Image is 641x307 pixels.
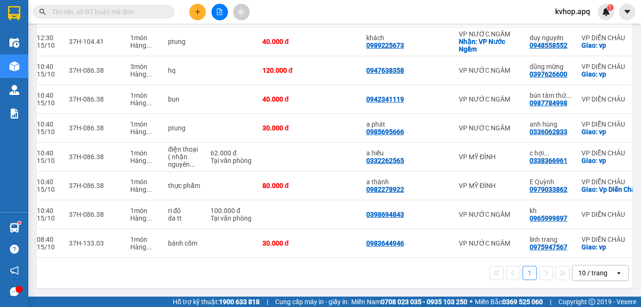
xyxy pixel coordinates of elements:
div: 37H-086.38 [69,95,121,103]
div: 1 món [130,120,159,128]
span: ⚪️ [470,300,472,304]
div: Hàng thông thường [130,42,159,49]
div: duy nguyên [530,34,572,42]
div: da tt [168,214,201,222]
span: [GEOGRAPHIC_DATA], [GEOGRAPHIC_DATA] ↔ [GEOGRAPHIC_DATA] [13,40,83,72]
span: ... [146,243,152,251]
span: message [10,287,19,296]
div: 37H-086.38 [69,67,121,74]
span: ... [146,128,152,136]
span: ... [146,99,152,107]
div: VP NƯỚC NGẦM [459,239,520,247]
div: bún tâm thức dchau [530,92,572,99]
span: ... [566,92,572,99]
span: copyright [589,298,595,305]
div: 37H-086.38 [69,182,121,189]
div: 15/10 [37,157,59,164]
div: 0965999897 [530,214,567,222]
strong: 0369 525 060 [502,298,543,306]
div: 0398694843 [366,211,404,218]
div: 0397626600 [530,70,567,78]
div: 10:40 [37,207,59,214]
div: 0338366961 [530,157,567,164]
span: plus [194,9,201,15]
button: caret-down [619,4,635,20]
span: Miền Bắc [475,297,543,307]
div: Hàng thông thường [130,186,159,193]
div: Hàng thông thường [130,157,159,164]
img: logo [5,51,12,98]
span: Miền Nam [351,297,467,307]
img: icon-new-feature [602,8,610,16]
span: | [267,297,268,307]
div: 0948558552 [530,42,567,49]
div: VP NƯỚC NGẦM [459,124,520,132]
span: ... [146,42,152,49]
div: 120.000 đ [262,67,310,74]
span: Hỗ trợ kỹ thuật: [173,297,260,307]
img: warehouse-icon [9,223,19,233]
div: 12:30 [37,34,59,42]
div: 40.000 đ [262,95,310,103]
div: linh trang [530,236,572,243]
div: 0985695666 [366,128,404,136]
input: Tìm tên, số ĐT hoặc mã đơn [52,7,163,17]
div: hq [168,67,201,74]
div: 1 món [130,34,159,42]
div: 0982278922 [366,186,404,193]
div: 100.000 đ [211,207,253,214]
div: ri đô [168,207,201,214]
div: VP NƯỚC NGẦM [459,30,520,38]
sup: 1 [18,222,21,224]
div: ptung [168,124,201,132]
div: VP MỸ ĐÌNH [459,153,520,161]
div: 80.000 đ [262,182,310,189]
span: ... [146,157,152,164]
div: Hàng thông thường [130,70,159,78]
div: 15/10 [37,186,59,193]
div: 10:40 [37,149,59,157]
div: 0979033862 [530,186,567,193]
span: search [39,9,46,15]
img: warehouse-icon [9,61,19,71]
img: warehouse-icon [9,38,19,48]
div: Tại văn phòng [211,157,253,164]
div: 1 món [130,236,159,243]
strong: CHUYỂN PHÁT NHANH AN PHÚ QUÝ [14,8,82,38]
div: 10:40 [37,178,59,186]
img: logo-vxr [8,6,20,20]
img: warehouse-icon [9,85,19,95]
div: c hợi 0962683080 [530,149,572,157]
button: file-add [211,4,228,20]
div: anh hùng [530,120,572,128]
div: 0332262565 [366,157,404,164]
div: Hàng thông thường [130,243,159,251]
span: ... [146,214,152,222]
span: ... [544,149,549,157]
span: kvhop.apq [548,6,598,17]
div: 08:40 [37,236,59,243]
div: VP NƯỚC NGẦM [459,95,520,103]
div: Hàng thông thường [130,99,159,107]
div: kh [530,207,572,214]
div: a hiếu [366,149,409,157]
div: bun [168,95,201,103]
strong: 1900 633 818 [219,298,260,306]
div: 0989225673 [366,42,404,49]
span: | [550,297,551,307]
button: plus [189,4,206,20]
div: 10:40 [37,120,59,128]
sup: 1 [607,4,614,11]
div: 40.000 đ [262,38,310,45]
div: 1 món [130,178,159,186]
div: a thành [366,178,409,186]
span: question-circle [10,245,19,254]
span: file-add [216,9,223,15]
button: 1 [523,266,537,280]
div: 0987784998 [530,99,567,107]
div: 1 món [130,92,159,99]
div: 3 món [130,63,159,70]
span: ... [146,186,152,193]
div: 37H-104.41 [69,38,121,45]
img: solution-icon [9,109,19,119]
